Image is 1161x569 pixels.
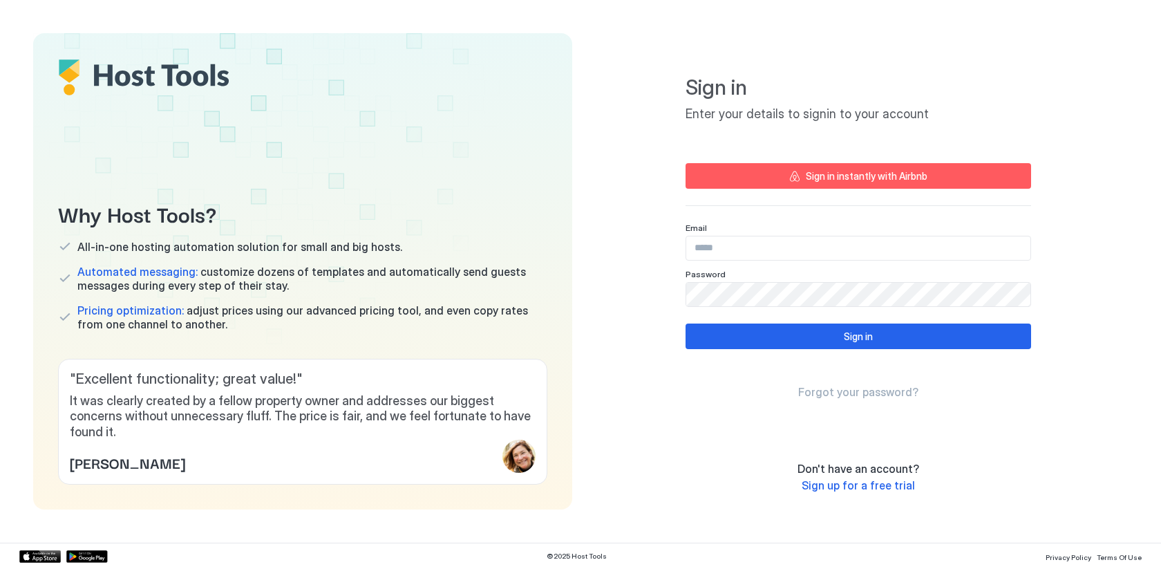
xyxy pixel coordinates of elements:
[1046,549,1091,563] a: Privacy Policy
[806,169,927,183] div: Sign in instantly with Airbnb
[686,269,726,279] span: Password
[77,265,198,279] span: Automated messaging:
[686,75,1031,101] span: Sign in
[19,550,61,563] a: App Store
[1097,549,1142,563] a: Terms Of Use
[686,236,1030,260] input: Input Field
[686,223,707,233] span: Email
[844,329,873,344] div: Sign in
[797,462,919,476] span: Don't have an account?
[1046,553,1091,561] span: Privacy Policy
[686,106,1031,122] span: Enter your details to signin to your account
[77,304,547,331] span: adjust prices using our advanced pricing tool, and even copy rates from one channel to another.
[502,440,536,473] div: profile
[77,265,547,292] span: customize dozens of templates and automatically send guests messages during every step of their s...
[70,371,536,388] span: " Excellent functionality; great value! "
[77,240,402,254] span: All-in-one hosting automation solution for small and big hosts.
[77,304,184,317] span: Pricing optimization:
[802,478,915,492] span: Sign up for a free trial
[686,324,1031,349] button: Sign in
[686,283,1030,306] input: Input Field
[798,385,918,400] a: Forgot your password?
[58,198,547,229] span: Why Host Tools?
[70,393,536,440] span: It was clearly created by a fellow property owner and addresses our biggest concerns without unne...
[70,452,185,473] span: [PERSON_NAME]
[1097,553,1142,561] span: Terms Of Use
[66,550,108,563] a: Google Play Store
[802,478,915,493] a: Sign up for a free trial
[547,552,607,561] span: © 2025 Host Tools
[686,163,1031,189] button: Sign in instantly with Airbnb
